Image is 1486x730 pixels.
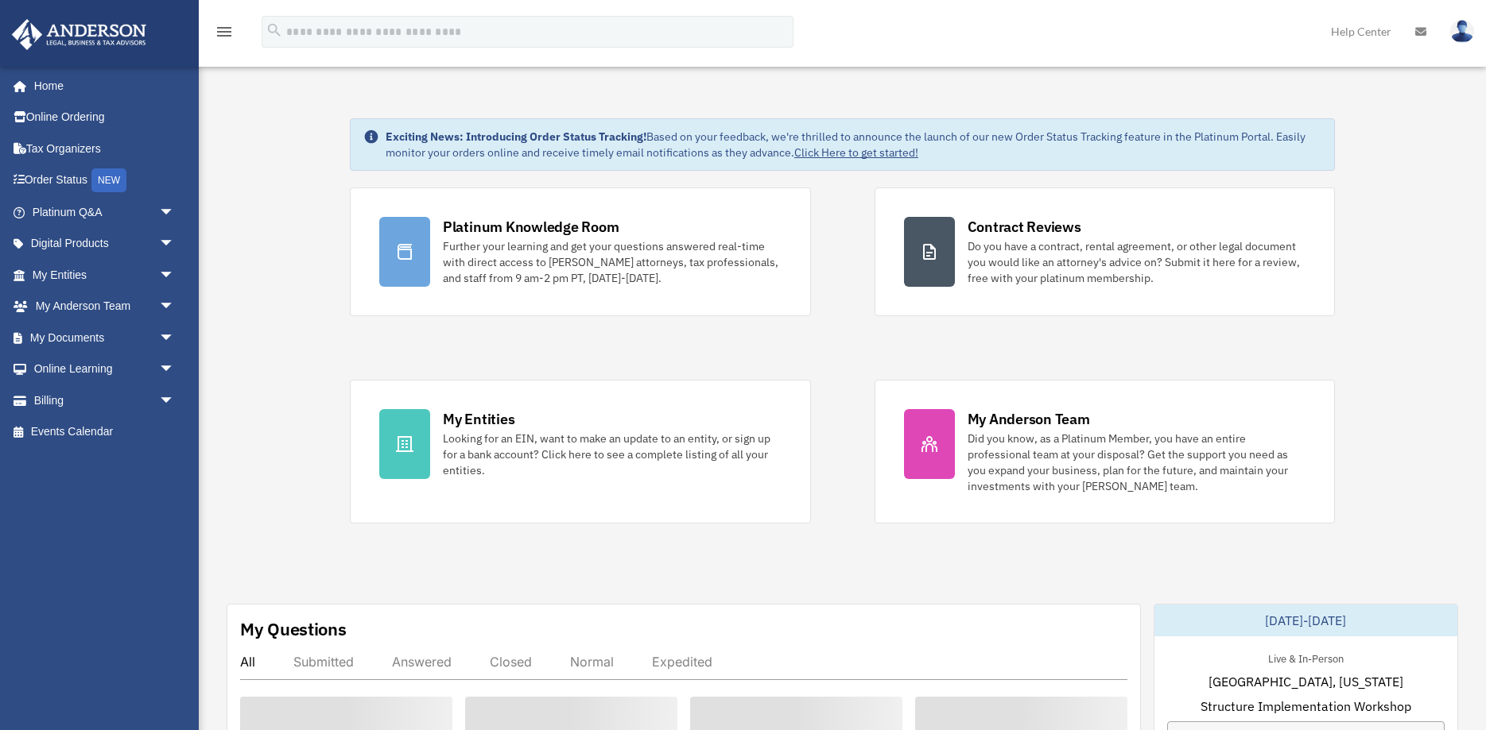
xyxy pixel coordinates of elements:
a: My Anderson Team Did you know, as a Platinum Member, you have an entire professional team at your... [875,380,1336,523]
a: My Documentsarrow_drop_down [11,322,199,353]
a: Online Ordering [11,102,199,133]
div: Normal [570,654,614,670]
div: Looking for an EIN, want to make an update to an entity, or sign up for a bank account? Click her... [443,431,782,478]
a: My Entities Looking for an EIN, want to make an update to an entity, or sign up for a bank accoun... [350,380,811,523]
strong: Exciting News: Introducing Order Status Tracking! [386,129,646,144]
a: Platinum Knowledge Room Further your learning and get your questions answered real-time with dire... [350,187,811,316]
span: arrow_drop_down [159,384,191,417]
div: Further your learning and get your questions answered real-time with direct access to [PERSON_NAM... [443,238,782,286]
a: Order StatusNEW [11,164,199,197]
span: arrow_drop_down [159,196,191,229]
div: My Questions [240,617,347,641]
a: Events Calendar [11,416,199,448]
a: Tax Organizers [11,133,199,164]
div: Platinum Knowledge Room [443,217,619,237]
img: User Pic [1450,20,1474,43]
div: My Anderson Team [968,409,1090,429]
div: [DATE]-[DATE] [1154,604,1457,636]
span: arrow_drop_down [159,291,191,323]
a: menu [215,28,234,41]
div: Did you know, as a Platinum Member, you have an entire professional team at your disposal? Get th... [968,431,1306,494]
div: My Entities [443,409,514,429]
a: Contract Reviews Do you have a contract, rental agreement, or other legal document you would like... [875,187,1336,316]
a: My Entitiesarrow_drop_down [11,259,199,291]
img: Anderson Advisors Platinum Portal [7,19,151,50]
div: All [240,654,255,670]
span: arrow_drop_down [159,353,191,386]
a: Online Learningarrow_drop_down [11,353,199,385]
i: search [266,21,283,39]
div: Based on your feedback, we're thrilled to announce the launch of our new Order Status Tracking fe... [386,129,1321,160]
a: My Anderson Teamarrow_drop_down [11,291,199,323]
div: Live & In-Person [1255,649,1356,666]
span: [GEOGRAPHIC_DATA], [US_STATE] [1209,672,1403,691]
span: arrow_drop_down [159,228,191,261]
div: Contract Reviews [968,217,1081,237]
div: Submitted [293,654,354,670]
div: Closed [490,654,532,670]
a: Click Here to get started! [794,145,918,160]
span: Structure Implementation Workshop [1201,697,1411,716]
div: Expedited [652,654,712,670]
span: arrow_drop_down [159,322,191,354]
a: Billingarrow_drop_down [11,384,199,416]
a: Platinum Q&Aarrow_drop_down [11,196,199,228]
div: Do you have a contract, rental agreement, or other legal document you would like an attorney's ad... [968,238,1306,286]
span: arrow_drop_down [159,259,191,292]
div: Answered [392,654,452,670]
a: Digital Productsarrow_drop_down [11,228,199,260]
div: NEW [91,168,126,192]
a: Home [11,70,191,102]
i: menu [215,22,234,41]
